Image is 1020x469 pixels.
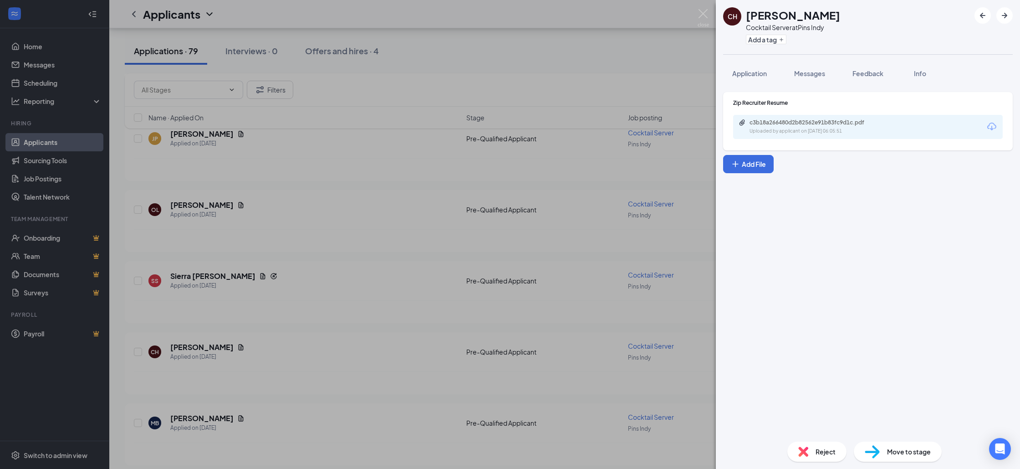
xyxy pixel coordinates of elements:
[989,438,1011,460] div: Open Intercom Messenger
[750,128,886,135] div: Uploaded by applicant on [DATE] 06:05:51
[723,155,774,173] button: Add FilePlus
[750,119,877,126] div: c3b18a266480d2b82562e91b83fc9d1c.pdf
[746,23,840,32] div: Cocktail Server at Pins Indy
[746,7,840,23] h1: [PERSON_NAME]
[996,7,1013,24] button: ArrowRight
[852,69,883,77] span: Feedback
[887,447,931,457] span: Move to stage
[816,447,836,457] span: Reject
[914,69,926,77] span: Info
[739,119,746,126] svg: Paperclip
[732,69,767,77] span: Application
[974,7,991,24] button: ArrowLeftNew
[733,99,1003,107] div: Zip Recruiter Resume
[977,10,988,21] svg: ArrowLeftNew
[779,37,784,42] svg: Plus
[746,35,786,44] button: PlusAdd a tag
[999,10,1010,21] svg: ArrowRight
[986,121,997,132] svg: Download
[731,160,740,169] svg: Plus
[728,12,737,21] div: CH
[794,69,825,77] span: Messages
[739,119,886,135] a: Paperclipc3b18a266480d2b82562e91b83fc9d1c.pdfUploaded by applicant on [DATE] 06:05:51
